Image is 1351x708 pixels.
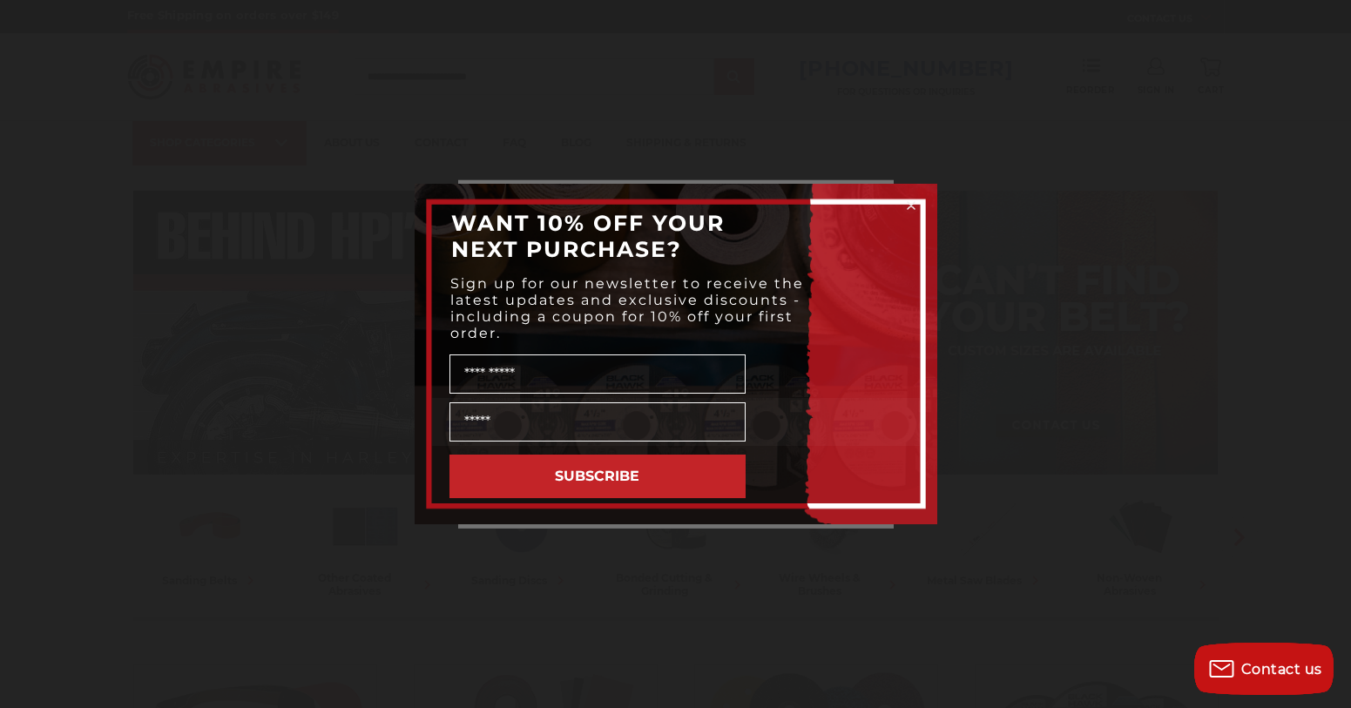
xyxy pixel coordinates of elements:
[450,275,804,341] span: Sign up for our newsletter to receive the latest updates and exclusive discounts - including a co...
[449,455,746,498] button: SUBSCRIBE
[1194,643,1334,695] button: Contact us
[1241,661,1322,678] span: Contact us
[451,210,725,262] span: WANT 10% OFF YOUR NEXT PURCHASE?
[902,197,920,214] button: Close dialog
[449,402,746,442] input: Email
